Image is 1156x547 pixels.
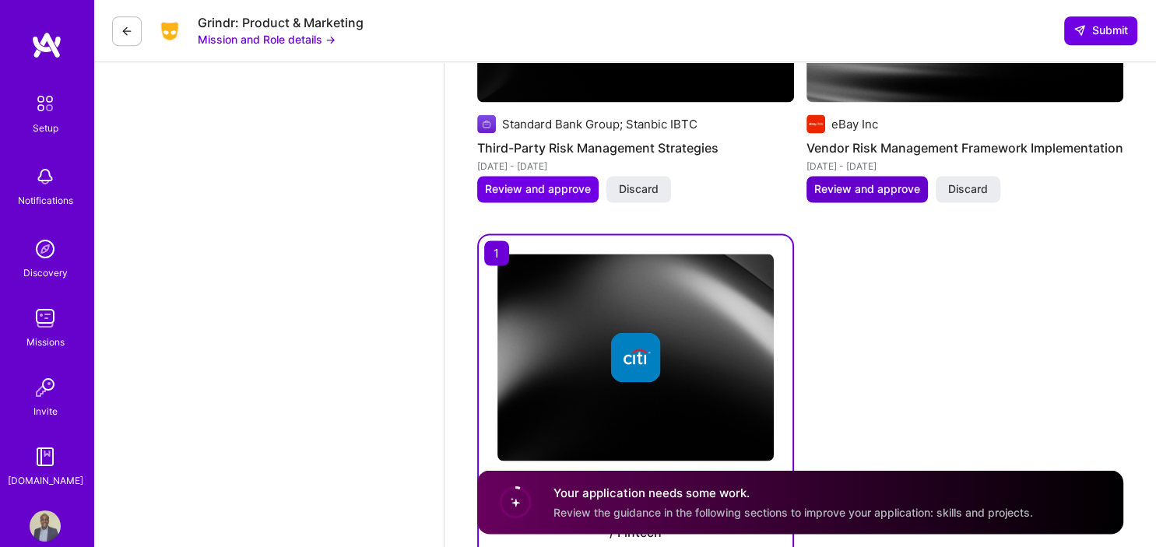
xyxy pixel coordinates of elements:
button: Discard [606,176,671,202]
button: Mission and Role details → [198,31,336,47]
span: Discard [948,181,988,197]
div: Setup [33,120,58,136]
div: Invite [33,403,58,419]
div: Standard Bank Group; Stanbic IBTC [502,116,697,132]
img: Invite [30,372,61,403]
div: [DATE] - [DATE] [806,158,1123,174]
img: discovery [30,233,61,265]
div: Notifications [18,192,73,209]
img: guide book [30,441,61,472]
div: Missions [26,334,65,350]
img: bell [30,161,61,192]
h4: Third-Party Risk Management Strategies [477,138,794,158]
h4: Vendor Risk Management Framework Implementation [806,138,1123,158]
div: [DOMAIN_NAME] [8,472,83,489]
span: Review and approve [485,181,591,197]
button: Review and approve [806,176,928,202]
img: teamwork [30,303,61,334]
span: Discard [619,181,659,197]
div: eBay Inc [831,116,878,132]
img: setup [29,87,61,120]
img: Company Logo [154,19,185,43]
div: Grindr: Product & Marketing [198,15,364,31]
i: icon LeftArrowDark [121,25,133,37]
h4: Your application needs some work. [553,485,1033,501]
img: Company logo [477,114,496,133]
button: Review and approve [477,176,599,202]
i: icon SendLight [1073,24,1086,37]
button: Discard [936,176,1000,202]
div: Discovery [23,265,68,281]
img: logo [31,31,62,59]
img: Company logo [806,114,825,133]
span: Review the guidance in the following sections to improve your application: skills and projects. [553,506,1033,519]
span: Submit [1073,23,1128,38]
img: cover [497,254,774,461]
span: Review and approve [814,181,920,197]
button: Submit [1064,16,1137,44]
img: Company logo [611,332,661,382]
div: [DATE] - [DATE] [477,158,794,174]
a: User Avatar [26,510,65,542]
img: User Avatar [30,510,61,542]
